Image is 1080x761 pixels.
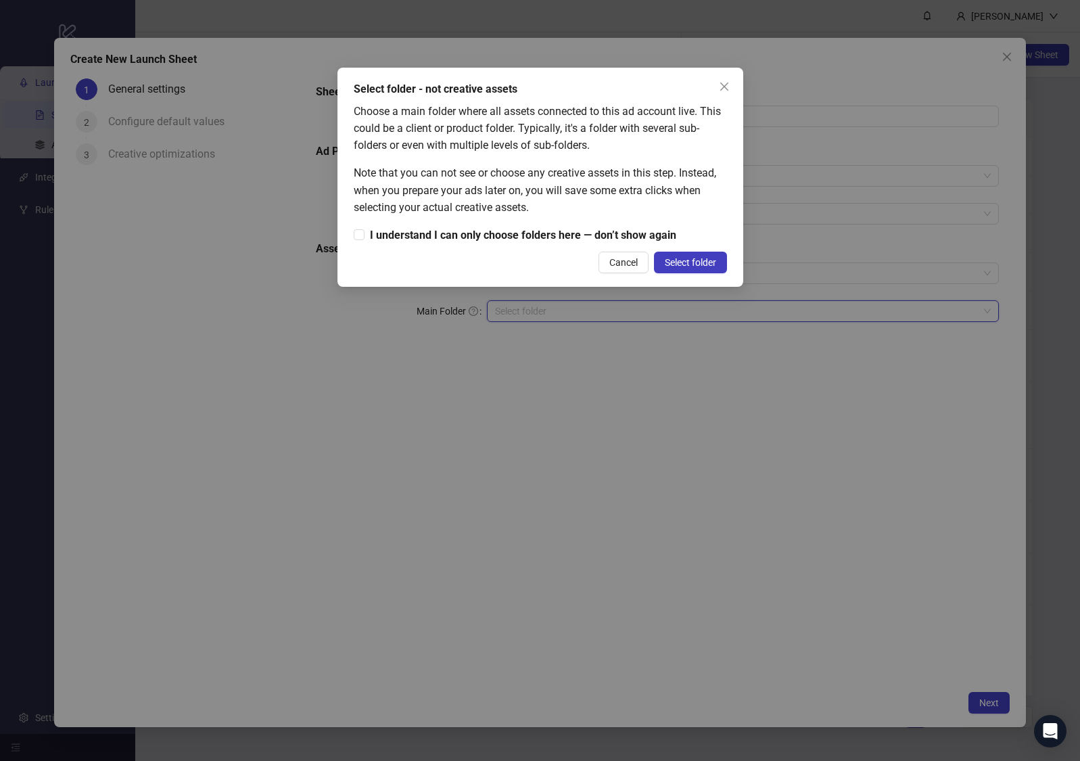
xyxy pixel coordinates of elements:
[654,252,727,273] button: Select folder
[354,81,727,97] div: Select folder - not creative assets
[598,252,649,273] button: Cancel
[354,103,727,154] div: Choose a main folder where all assets connected to this ad account live. This could be a client o...
[713,76,735,97] button: Close
[609,257,638,268] span: Cancel
[365,227,682,244] span: I understand I can only choose folders here — don’t show again
[665,257,716,268] span: Select folder
[719,81,730,92] span: close
[1034,715,1066,747] div: Open Intercom Messenger
[354,164,727,215] div: Note that you can not see or choose any creative assets in this step. Instead, when you prepare y...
